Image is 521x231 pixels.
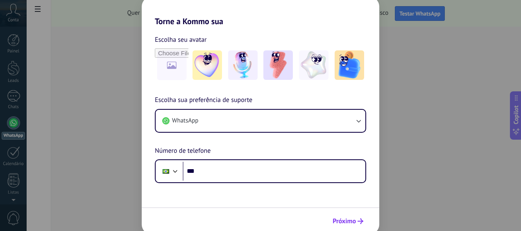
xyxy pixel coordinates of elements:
[333,218,356,224] span: Próximo
[156,110,365,132] button: WhatsApp
[263,50,293,80] img: -3.jpeg
[299,50,328,80] img: -4.jpeg
[158,163,174,180] div: Brazil: + 55
[155,34,207,45] span: Escolha seu avatar
[228,50,258,80] img: -2.jpeg
[172,117,198,125] span: WhatsApp
[335,50,364,80] img: -5.jpeg
[329,214,367,228] button: Próximo
[193,50,222,80] img: -1.jpeg
[155,146,211,156] span: Número de telefone
[155,95,252,106] span: Escolha sua preferência de suporte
